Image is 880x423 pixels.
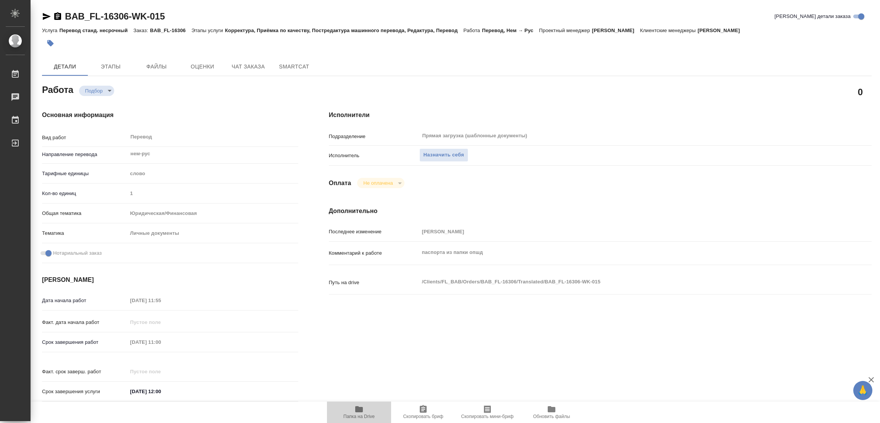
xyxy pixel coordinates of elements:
div: Юридическая/Финансовая [128,207,298,220]
p: Путь на drive [329,279,419,286]
p: Корректура, Приёмка по качеству, Постредактура машинного перевода, Редактура, Перевод [225,28,463,33]
button: Не оплачена [361,180,395,186]
span: [PERSON_NAME] детали заказа [775,13,851,20]
p: Работа [463,28,482,33]
span: Оценки [184,62,221,72]
p: Срок завершения работ [42,338,128,346]
p: Кол-во единиц [42,190,128,197]
div: слово [128,167,298,180]
div: Подбор [79,86,114,96]
span: SmartCat [276,62,312,72]
button: Скопировать ссылку для ЯМессенджера [42,12,51,21]
p: Дата начала работ [42,297,128,304]
input: Пустое поле [128,366,194,377]
textarea: /Clients/FL_BAB/Orders/BAB_FL-16306/Translated/BAB_FL-16306-WK-015 [419,275,827,288]
span: 🙏 [856,382,869,399]
a: BAB_FL-16306-WK-015 [65,11,165,21]
p: Факт. срок заверш. работ [42,368,128,376]
button: Назначить себя [419,148,468,162]
span: Детали [47,62,83,72]
p: Вид работ [42,134,128,142]
button: 🙏 [853,381,872,400]
p: Факт. дата начала работ [42,319,128,326]
h2: Работа [42,82,73,96]
p: Перевод станд. несрочный [59,28,133,33]
p: Тарифные единицы [42,170,128,177]
span: Чат заказа [230,62,267,72]
h2: 0 [858,85,863,98]
input: Пустое поле [128,295,194,306]
p: Клиентские менеджеры [640,28,698,33]
p: Подразделение [329,133,419,140]
span: Папка на Drive [343,414,375,419]
input: Пустое поле [128,337,194,348]
p: Проектный менеджер [539,28,592,33]
p: Срок завершения услуги [42,388,128,395]
p: Комментарий к работе [329,249,419,257]
input: Пустое поле [128,317,194,328]
p: Перевод, Нем → Рус [482,28,539,33]
button: Добавить тэг [42,35,59,52]
h4: [PERSON_NAME] [42,275,298,285]
p: Направление перевода [42,151,128,158]
p: Последнее изменение [329,228,419,236]
input: Пустое поле [419,226,827,237]
p: [PERSON_NAME] [697,28,746,33]
h4: Дополнительно [329,207,872,216]
h4: Оплата [329,179,351,188]
p: Общая тематика [42,210,128,217]
div: Подбор [357,178,404,188]
div: Личные документы [128,227,298,240]
button: Скопировать бриф [391,402,455,423]
span: Нотариальный заказ [53,249,102,257]
p: Услуга [42,28,59,33]
button: Обновить файлы [519,402,584,423]
span: Обновить файлы [533,414,570,419]
span: Файлы [138,62,175,72]
input: Пустое поле [128,188,298,199]
p: Заказ: [133,28,150,33]
input: ✎ Введи что-нибудь [128,386,194,397]
button: Скопировать ссылку [53,12,62,21]
span: Назначить себя [424,151,464,159]
span: Скопировать бриф [403,414,443,419]
span: Скопировать мини-бриф [461,414,513,419]
p: Исполнитель [329,152,419,159]
p: Этапы услуги [191,28,225,33]
p: Тематика [42,229,128,237]
h4: Исполнители [329,111,872,120]
button: Подбор [83,88,105,94]
button: Папка на Drive [327,402,391,423]
span: Этапы [92,62,129,72]
h4: Основная информация [42,111,298,120]
p: [PERSON_NAME] [592,28,640,33]
button: Скопировать мини-бриф [455,402,519,423]
textarea: паспорта из папки опшд [419,246,827,259]
p: BAB_FL-16306 [150,28,191,33]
